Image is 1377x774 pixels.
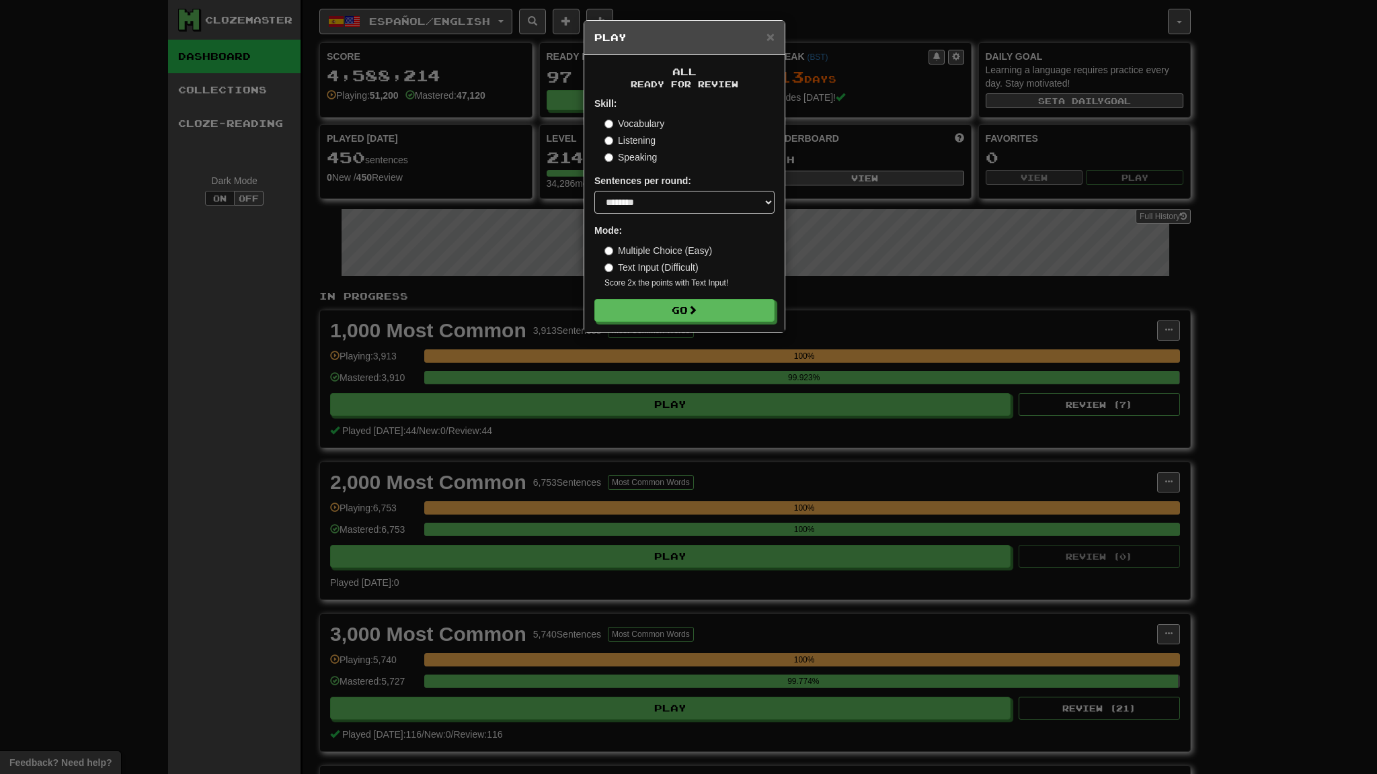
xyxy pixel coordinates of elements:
[594,79,775,90] small: Ready for Review
[594,174,691,187] label: Sentences per round:
[594,31,775,44] h5: Play
[604,136,613,145] input: Listening
[594,225,622,236] strong: Mode:
[604,261,699,274] label: Text Input (Difficult)
[766,30,775,44] button: Close
[672,66,697,77] span: All
[604,117,664,130] label: Vocabulary
[604,244,712,257] label: Multiple Choice (Easy)
[594,98,617,109] strong: Skill:
[604,247,613,255] input: Multiple Choice (Easy)
[604,120,613,128] input: Vocabulary
[604,150,657,164] label: Speaking
[604,134,656,147] label: Listening
[604,153,613,162] input: Speaking
[594,299,775,322] button: Go
[604,277,775,289] small: Score 2x the points with Text Input !
[604,263,613,272] input: Text Input (Difficult)
[766,29,775,44] span: ×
